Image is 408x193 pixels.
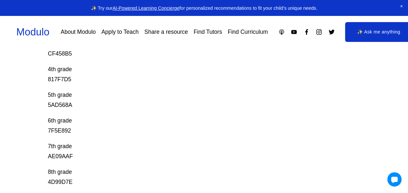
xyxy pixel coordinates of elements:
[328,29,335,35] a: Twitter
[303,29,310,35] a: Facebook
[278,29,285,35] a: Apple Podcasts
[144,26,188,38] a: Share a resource
[48,90,329,110] p: 5th grade 5AD568A
[48,116,329,136] p: 6th grade 7F5E892
[113,6,179,11] a: AI-Powered Learning Concierge
[315,29,322,35] a: Instagram
[48,39,329,59] p: 3rd grade CF458B5
[102,26,139,38] a: Apply to Teach
[291,29,297,35] a: YouTube
[61,26,96,38] a: About Modulo
[228,26,268,38] a: Find Curriculum
[48,167,329,187] p: 8th grade 4D99D7E
[16,26,49,38] a: Modulo
[48,141,329,162] p: 7th grade AE09AAF
[48,64,329,85] p: 4th grade 817F7D5
[193,26,222,38] a: Find Tutors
